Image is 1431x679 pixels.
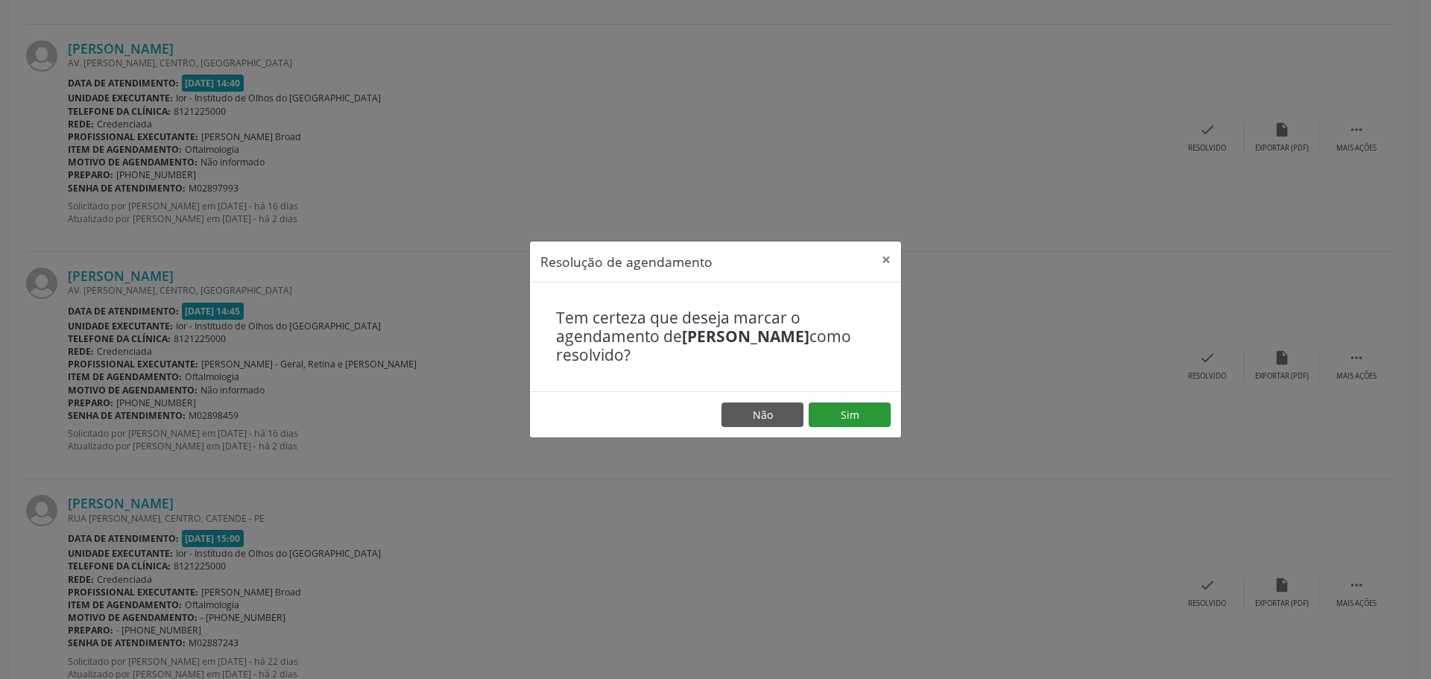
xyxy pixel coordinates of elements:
[871,241,901,278] button: Close
[682,326,809,347] b: [PERSON_NAME]
[540,252,713,271] h5: Resolução de agendamento
[809,402,891,428] button: Sim
[556,309,875,365] h4: Tem certeza que deseja marcar o agendamento de como resolvido?
[721,402,803,428] button: Não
